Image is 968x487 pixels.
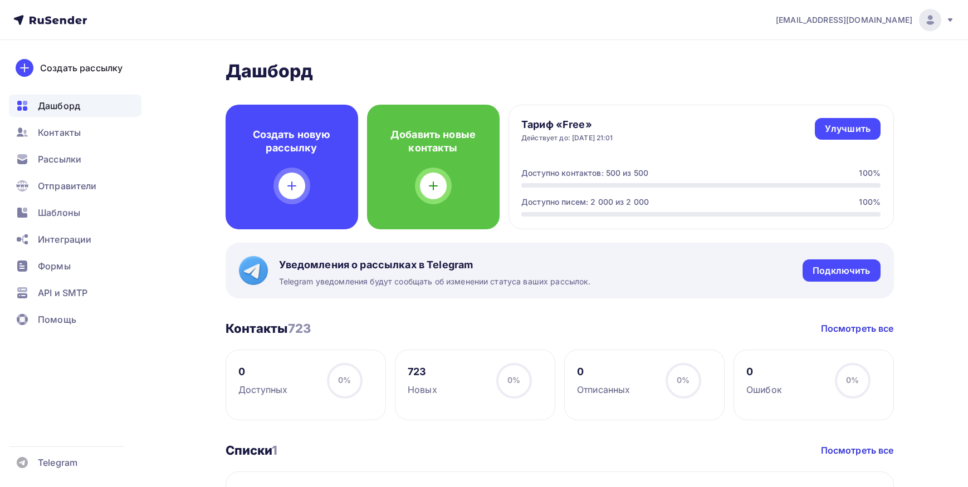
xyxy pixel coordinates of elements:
div: 0 [577,365,630,378]
div: 0 [746,365,782,378]
h4: Тариф «Free» [521,118,613,131]
div: Новых [408,383,437,396]
div: Действует до: [DATE] 21:01 [521,134,613,142]
span: Дашборд [38,99,80,112]
span: Рассылки [38,153,81,166]
h2: Дашборд [226,60,894,82]
a: Контакты [9,121,141,144]
a: Формы [9,255,141,277]
h3: Контакты [226,321,311,336]
div: Создать рассылку [40,61,123,75]
a: Улучшить [815,118,881,140]
div: 723 [408,365,437,378]
div: Отписанных [577,383,630,396]
span: 0% [677,375,690,385]
h3: Списки [226,442,278,458]
a: Посмотреть все [821,322,894,335]
div: 100% [859,196,881,208]
span: Интеграции [38,233,91,246]
span: Шаблоны [38,206,80,219]
div: Доступных [238,383,287,396]
a: Дашборд [9,95,141,117]
span: Telegram уведомления будут сообщать об изменении статуса ваших рассылок. [279,276,591,287]
span: Отправители [38,179,97,193]
div: 0 [238,365,287,378]
div: Доступно писем: 2 000 из 2 000 [521,196,649,208]
a: Рассылки [9,148,141,170]
div: Улучшить [825,122,871,135]
h4: Создать новую рассылку [243,128,340,155]
span: Уведомления о рассылках в Telegram [279,258,591,272]
span: Telegram [38,456,77,469]
span: 723 [288,321,311,336]
a: Посмотреть все [821,444,894,457]
span: 1 [272,443,277,458]
span: 0% [846,375,859,385]
h4: Добавить новые контакты [385,128,482,155]
span: 0% [338,375,351,385]
div: Подключить [813,264,870,277]
span: Помощь [38,313,76,326]
a: Отправители [9,175,141,197]
div: Доступно контактов: 500 из 500 [521,168,648,179]
a: [EMAIL_ADDRESS][DOMAIN_NAME] [776,9,955,31]
a: Шаблоны [9,201,141,224]
span: API и SMTP [38,286,87,299]
span: Контакты [38,126,81,139]
span: 0% [507,375,520,385]
div: 100% [859,168,881,179]
span: [EMAIL_ADDRESS][DOMAIN_NAME] [776,14,912,26]
span: Формы [38,259,71,273]
div: Ошибок [746,383,782,396]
